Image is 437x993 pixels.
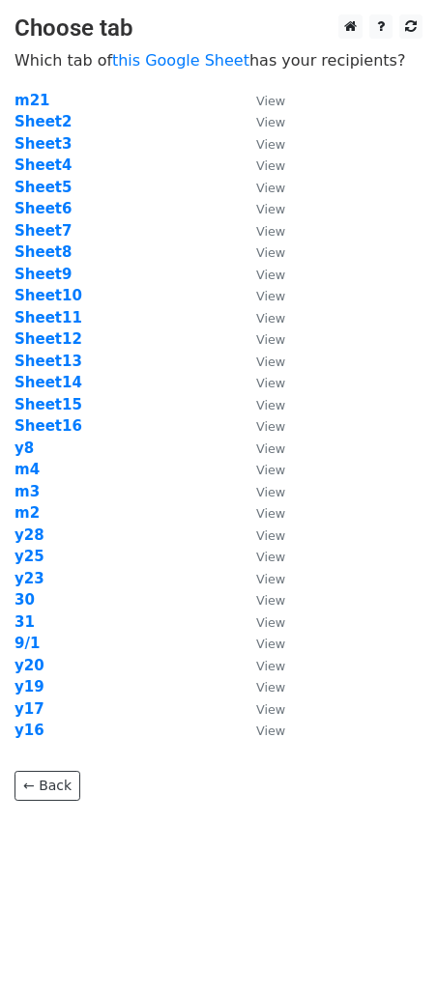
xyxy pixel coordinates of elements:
[256,158,285,173] small: View
[237,179,285,196] a: View
[15,722,44,739] a: y16
[256,615,285,630] small: View
[237,591,285,609] a: View
[15,396,82,413] a: Sheet15
[15,287,82,304] a: Sheet10
[237,309,285,326] a: View
[237,417,285,435] a: View
[15,266,72,283] a: Sheet9
[256,528,285,543] small: View
[15,483,40,500] a: m3
[15,771,80,801] a: ← Back
[237,722,285,739] a: View
[256,289,285,303] small: View
[256,680,285,695] small: View
[256,463,285,477] small: View
[237,635,285,652] a: View
[15,657,44,674] a: y20
[237,483,285,500] a: View
[237,330,285,348] a: View
[15,330,82,348] strong: Sheet12
[237,461,285,478] a: View
[237,657,285,674] a: View
[15,613,35,631] a: 31
[237,353,285,370] a: View
[15,14,422,43] h3: Choose tab
[15,135,72,153] a: Sheet3
[15,156,72,174] a: Sheet4
[256,441,285,456] small: View
[15,526,44,544] strong: y28
[256,593,285,608] small: View
[15,591,35,609] a: 30
[256,137,285,152] small: View
[237,374,285,391] a: View
[15,548,44,565] a: y25
[15,374,82,391] strong: Sheet14
[256,550,285,564] small: View
[15,113,72,130] a: Sheet2
[15,50,422,71] p: Which tab of has your recipients?
[15,678,44,695] a: y19
[237,570,285,587] a: View
[15,353,82,370] a: Sheet13
[256,355,285,369] small: View
[256,311,285,326] small: View
[237,156,285,174] a: View
[237,526,285,544] a: View
[256,376,285,390] small: View
[15,504,40,522] a: m2
[256,506,285,521] small: View
[237,113,285,130] a: View
[237,700,285,718] a: View
[15,179,72,196] a: Sheet5
[256,659,285,673] small: View
[256,224,285,239] small: View
[256,723,285,738] small: View
[15,222,72,240] strong: Sheet7
[237,243,285,261] a: View
[237,287,285,304] a: View
[15,200,72,217] a: Sheet6
[256,245,285,260] small: View
[237,222,285,240] a: View
[237,504,285,522] a: View
[237,135,285,153] a: View
[15,243,72,261] a: Sheet8
[15,461,40,478] a: m4
[237,266,285,283] a: View
[15,309,82,326] a: Sheet11
[256,702,285,717] small: View
[15,92,50,109] a: m21
[256,181,285,195] small: View
[256,637,285,651] small: View
[256,572,285,586] small: View
[256,398,285,412] small: View
[15,700,44,718] strong: y17
[237,396,285,413] a: View
[237,200,285,217] a: View
[15,570,44,587] a: y23
[256,332,285,347] small: View
[237,548,285,565] a: View
[15,417,82,435] a: Sheet16
[256,115,285,129] small: View
[15,635,40,652] a: 9/1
